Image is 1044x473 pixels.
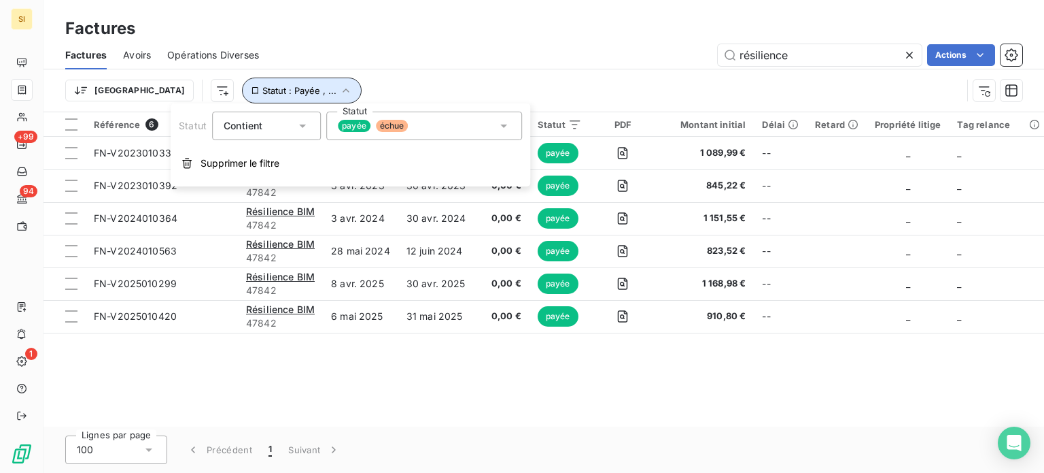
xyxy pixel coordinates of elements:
[94,119,140,130] span: Référence
[875,119,941,130] div: Propriété litige
[664,119,746,130] div: Montant initial
[538,208,578,229] span: payée
[906,245,910,257] span: _
[957,278,961,289] span: _
[179,120,207,131] span: Statut
[538,306,578,327] span: payée
[538,241,578,261] span: payée
[906,212,910,224] span: _
[398,300,474,333] td: 31 mai 2025
[957,212,961,224] span: _
[754,235,807,267] td: --
[94,180,177,191] span: FN-V2023010392
[94,212,177,224] span: FN-V2024010364
[323,300,398,333] td: 6 mai 2025
[246,284,315,297] span: 47842
[65,80,194,101] button: [GEOGRAPHIC_DATA]
[65,16,135,41] h3: Factures
[167,48,259,62] span: Opérations Diverses
[538,274,578,294] span: payée
[483,310,521,323] span: 0,00 €
[754,267,807,300] td: --
[538,176,578,196] span: payée
[242,78,362,103] button: Statut : Payée , ...
[754,202,807,235] td: --
[20,185,37,197] span: 94
[957,147,961,159] span: _
[754,169,807,202] td: --
[664,310,746,323] span: 910,80 €
[906,147,910,159] span: _
[598,119,648,130] div: PDF
[376,120,408,132] span: échue
[246,238,315,250] span: Résilience BIM
[201,157,279,170] span: Supprimer le filtre
[246,206,315,217] span: Résilience BIM
[14,131,37,143] span: +99
[538,119,582,130] div: Statut
[664,244,746,258] span: 823,52 €
[398,267,474,300] td: 30 avr. 2025
[664,212,746,225] span: 1 151,55 €
[483,212,521,225] span: 0,00 €
[323,267,398,300] td: 8 avr. 2025
[538,143,578,163] span: payée
[998,427,1030,459] div: Open Intercom Messenger
[754,137,807,169] td: --
[762,119,799,130] div: Délai
[906,180,910,191] span: _
[11,443,33,465] img: Logo LeanPay
[178,436,260,464] button: Précédent
[927,44,995,66] button: Actions
[246,271,315,282] span: Résilience BIM
[65,48,107,62] span: Factures
[246,251,315,265] span: 47842
[664,179,746,193] span: 845,22 €
[25,348,37,360] span: 1
[268,443,272,457] span: 1
[224,120,262,131] span: Contient
[398,235,474,267] td: 12 juin 2024
[664,277,746,291] span: 1 168,98 €
[323,235,398,267] td: 28 mai 2024
[398,202,474,235] td: 30 avr. 2024
[246,186,315,199] span: 47842
[171,148,530,178] button: Supprimer le filtre
[94,310,177,322] span: FN-V2025010420
[94,147,177,159] span: FN-V2023010339
[718,44,922,66] input: Rechercher
[664,146,746,160] span: 1 089,99 €
[246,316,315,330] span: 47842
[957,245,961,257] span: _
[260,436,280,464] button: 1
[11,8,33,30] div: SI
[906,310,910,322] span: _
[483,244,521,258] span: 0,00 €
[77,443,93,457] span: 100
[94,278,177,289] span: FN-V2025010299
[246,304,315,315] span: Résilience BIM
[338,120,370,132] span: payée
[957,119,1043,130] div: Tag relance
[754,300,807,333] td: --
[145,118,158,131] span: 6
[815,119,858,130] div: Retard
[94,245,177,257] span: FN-V2024010563
[246,218,315,232] span: 47842
[957,310,961,322] span: _
[280,436,349,464] button: Suivant
[957,180,961,191] span: _
[906,278,910,289] span: _
[262,85,336,96] span: Statut : Payée , ...
[123,48,151,62] span: Avoirs
[323,202,398,235] td: 3 avr. 2024
[483,277,521,291] span: 0,00 €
